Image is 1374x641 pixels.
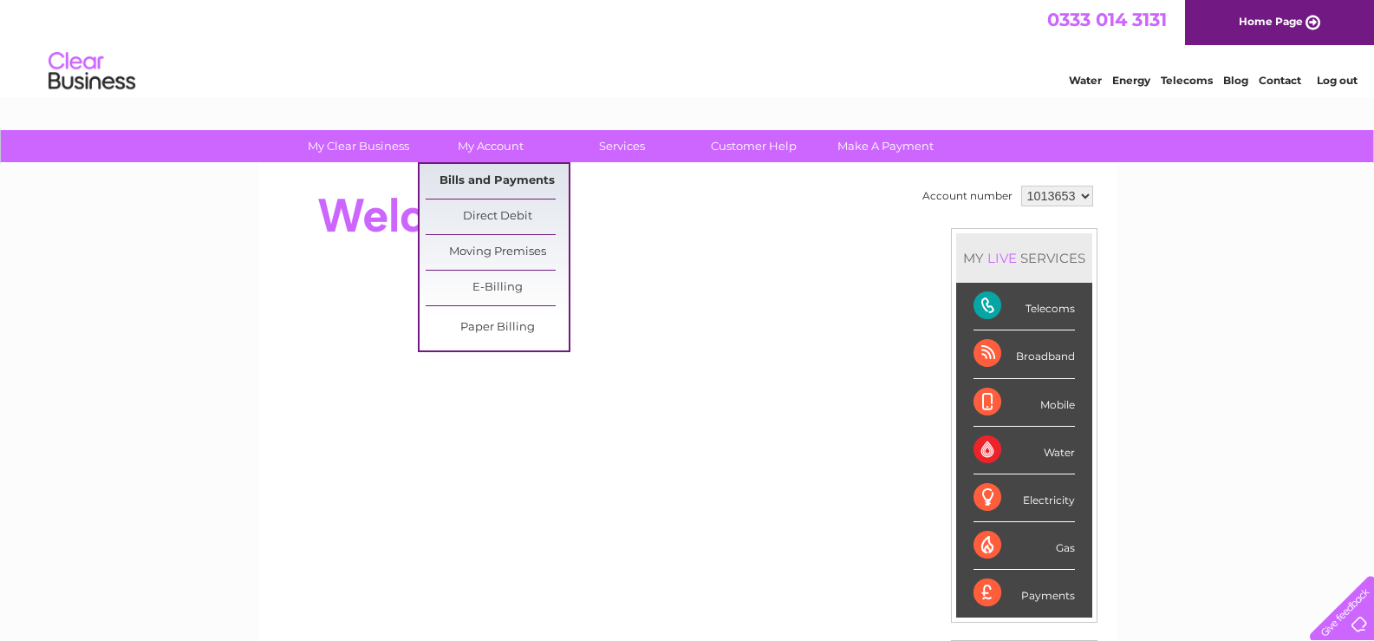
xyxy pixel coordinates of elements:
a: Water [1069,74,1102,87]
div: Payments [974,570,1075,617]
a: Services [550,130,694,162]
div: Electricity [974,474,1075,522]
a: Energy [1112,74,1150,87]
td: Account number [918,181,1017,211]
div: LIVE [984,250,1020,266]
div: Clear Business is a trading name of Verastar Limited (registered in [GEOGRAPHIC_DATA] No. 3667643... [278,10,1097,84]
div: Gas [974,522,1075,570]
a: Blog [1223,74,1248,87]
div: Telecoms [974,283,1075,330]
a: My Clear Business [287,130,430,162]
img: logo.png [48,45,136,98]
a: Paper Billing [426,311,569,345]
a: Log out [1317,74,1358,87]
a: Make A Payment [814,130,957,162]
a: Customer Help [682,130,825,162]
a: Direct Debit [426,199,569,234]
a: E-Billing [426,271,569,305]
a: Telecoms [1161,74,1213,87]
a: Moving Premises [426,235,569,270]
a: My Account [419,130,562,162]
div: Water [974,427,1075,474]
div: Broadband [974,330,1075,378]
div: Mobile [974,379,1075,427]
a: 0333 014 3131 [1047,9,1167,30]
a: Contact [1259,74,1301,87]
a: Bills and Payments [426,164,569,199]
div: MY SERVICES [956,233,1092,283]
